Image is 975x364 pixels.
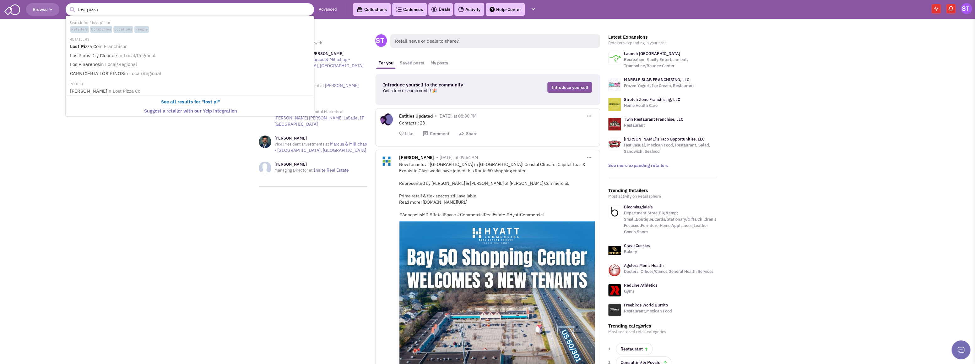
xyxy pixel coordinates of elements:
img: NoImageAvailable1.jpg [259,162,271,174]
img: logo [608,52,621,65]
b: Lost Pi [70,43,85,49]
h3: [PERSON_NAME] [274,162,349,167]
span: Vice President Investments at [274,141,329,147]
a: Bloomingdale's [624,204,653,210]
a: For you [375,57,397,69]
b: Suggest a retailer with our Yelp integration [144,108,237,114]
button: Share [459,131,478,137]
a: Los Pinarenosin Local/Regional [68,60,313,69]
h3: [PERSON_NAME] [274,77,367,83]
span: Companies [90,26,112,33]
a: Lost Pizza Coin Franchisor [68,42,313,51]
img: logo [608,98,621,111]
button: Like [399,131,414,137]
a: CARNICERIA LOS PINOSin Local/Regional [68,69,313,78]
p: Restaurant [624,122,683,129]
h3: Trending categories [608,323,717,329]
p: Home Health Care [624,102,680,109]
li: Search for "lost pi" in [67,19,313,33]
a: Crave Cookies [624,243,650,248]
p: Gyms [624,288,657,295]
p: Most activity on Retailsphere [608,193,717,200]
p: Restaurant,Mexican Food [624,308,672,314]
img: logo [608,78,621,91]
span: in Lost Pizza Co [107,88,140,94]
span: Entities Updated [399,113,433,120]
span: [PERSON_NAME] [399,155,434,162]
li: PEOPLE [67,80,313,87]
p: Bakery [624,249,650,255]
a: Advanced [319,7,337,13]
a: Ageless Men's Health [624,263,664,268]
p: Frozen Yogurt, Ice Cream, Restaurant [624,83,694,89]
img: help.png [490,7,495,12]
img: Activity.png [458,7,464,12]
a: Saved posts [397,57,427,69]
span: Locations [113,26,133,33]
h3: [PERSON_NAME] [274,103,367,109]
h3: Latest Expansions [608,34,717,40]
span: Retailers [70,26,89,33]
a: Los Pinos Dry Cleanersin Local/Regional [68,52,313,60]
a: Twin Restaurant Franchise, LLC [624,117,683,122]
a: Stretch Zone Franchising, LLC [624,97,680,102]
a: [PERSON_NAME]in Lost Pizza Co [68,87,313,96]
h3: Trending Retailers [608,188,717,193]
a: Restaurant [616,343,653,355]
span: Retail news or deals to share? [390,34,600,48]
a: Collections [353,3,391,16]
a: Help-Center [486,3,525,16]
p: Recreation, Family Entertainment, Trampoline/Bounce Center [624,57,717,69]
span: Managing Director at [274,168,313,173]
a: Deals [431,6,450,13]
span: Like [405,131,414,136]
img: icon-deals.svg [431,6,437,13]
a: Marcus & Millichap - [GEOGRAPHIC_DATA], [GEOGRAPHIC_DATA] [274,141,367,153]
a: See all results for "lost pi" [68,98,313,106]
div: Contacts : 28 [399,120,595,126]
span: [DATE], at 08:30 PM [438,113,476,119]
b: See all results for " " [161,99,220,105]
span: in Franchisor [99,43,127,49]
img: icon-collection-lavender-black.svg [357,7,363,13]
p: Department Store,Big &amp; Small,Boutique,Cards/Stationary/Gifts,Children's Focused,Furniture,Hom... [624,210,717,235]
a: Introduce yourself [547,82,592,93]
span: in Local/Regional [124,70,161,76]
p: Fast Casual, Mexican Food, Restaurant, Salad, Sandwich, Seafood [624,142,717,155]
img: logo [608,138,621,150]
a: Launch [GEOGRAPHIC_DATA] [624,51,680,56]
img: SmartAdmin [4,3,20,15]
a: Insite Real Estate [314,167,349,173]
img: Cadences_logo.png [396,7,402,12]
h3: Introduce yourself to the community [383,82,502,88]
a: Suggest a retailer with our Yelp integration [68,107,313,115]
a: Marcus & Millichap - [GEOGRAPHIC_DATA], [GEOGRAPHIC_DATA] [274,57,363,69]
span: 1 [608,346,612,352]
span: [DATE], at 09:54 AM [440,155,478,160]
p: Most searched retail categories [608,329,717,335]
a: RedLine Athletics [624,283,657,288]
a: My posts [427,57,451,69]
h3: [PERSON_NAME] S [PERSON_NAME] [274,51,367,57]
span: Browse [33,7,53,12]
img: Shannon Tyndall [961,3,972,14]
li: RETAILERS [67,36,313,42]
a: [PERSON_NAME] [PERSON_NAME] LaSalle, IP - [GEOGRAPHIC_DATA] [274,115,367,127]
div: New tenants at [GEOGRAPHIC_DATA] in [GEOGRAPHIC_DATA]! Coastal Climate, Capital Teas & Exquisite ... [399,161,595,218]
b: lost pi [204,99,218,105]
span: People [134,26,149,33]
input: Search [66,3,314,16]
span: in Local/Regional [118,52,155,58]
p: Doctors’ Offices/Clinics,General Health Services [624,268,713,275]
a: Freebirds World Burrito [624,302,668,308]
img: logo [608,118,621,130]
h3: [PERSON_NAME] [274,135,367,141]
a: [PERSON_NAME]'s Taco Opportunities, LLC [624,136,705,142]
button: Comment [423,131,449,137]
a: See more expanding retailers [608,163,669,168]
button: Browse [26,3,59,16]
p: Retailers expanding in your area [608,40,717,46]
p: Get a free research credit! 🎉 [383,88,502,94]
a: Activity [454,3,484,16]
